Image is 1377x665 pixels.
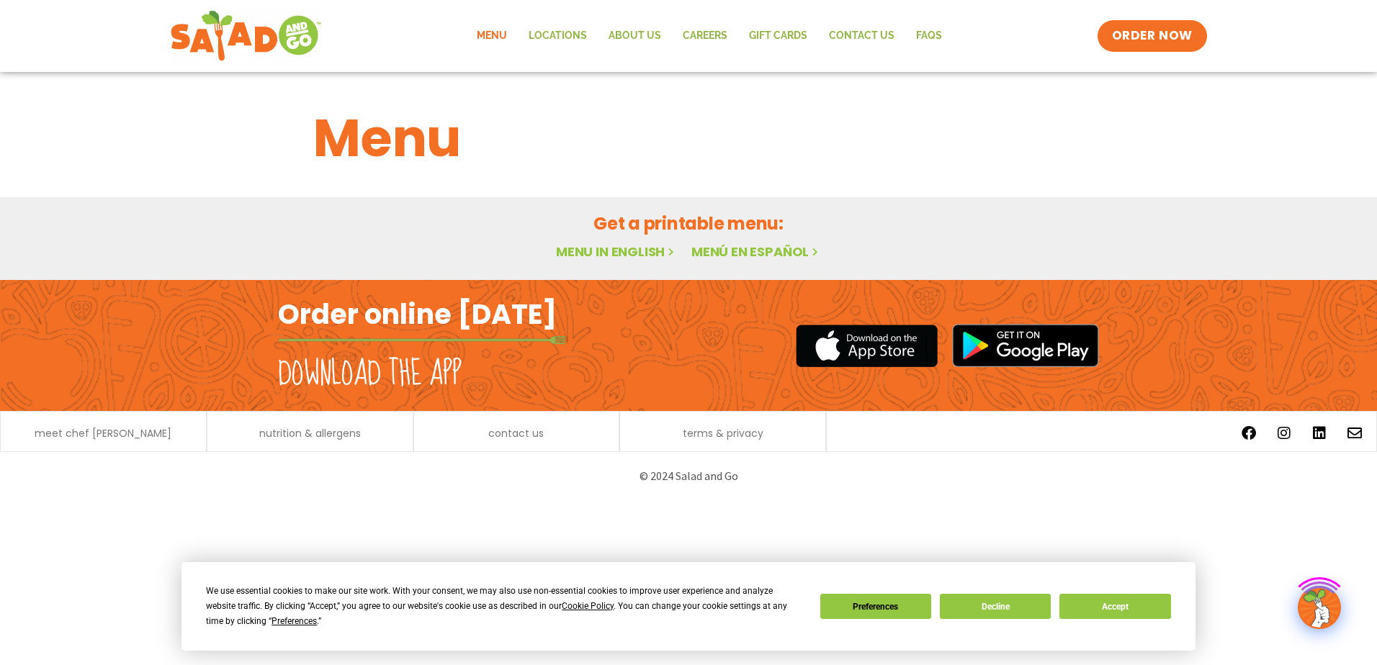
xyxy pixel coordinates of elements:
[672,19,738,53] a: Careers
[818,19,905,53] a: Contact Us
[691,243,821,261] a: Menú en español
[738,19,818,53] a: GIFT CARDS
[905,19,953,53] a: FAQs
[518,19,598,53] a: Locations
[466,19,518,53] a: Menu
[206,584,802,629] div: We use essential cookies to make our site work. With your consent, we may also use non-essential ...
[278,354,462,394] h2: Download the app
[683,428,763,438] a: terms & privacy
[278,297,557,332] h2: Order online [DATE]
[259,428,361,438] a: nutrition & allergens
[313,211,1064,236] h2: Get a printable menu:
[556,243,677,261] a: Menu in English
[466,19,953,53] nav: Menu
[181,562,1196,651] div: Cookie Consent Prompt
[940,594,1051,619] button: Decline
[598,19,672,53] a: About Us
[35,428,171,438] a: meet chef [PERSON_NAME]
[796,322,938,369] img: appstore
[170,7,322,65] img: new-SAG-logo-768×292
[488,428,544,438] a: contact us
[952,324,1099,367] img: google_play
[313,99,1064,177] h1: Menu
[278,336,566,344] img: fork
[1112,27,1193,45] span: ORDER NOW
[272,616,317,626] span: Preferences
[285,466,1092,486] p: © 2024 Salad and Go
[1098,20,1207,52] a: ORDER NOW
[562,601,614,611] span: Cookie Policy
[1059,594,1170,619] button: Accept
[820,594,931,619] button: Preferences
